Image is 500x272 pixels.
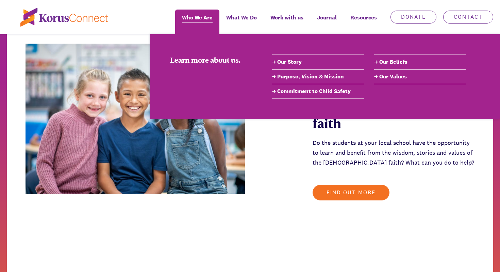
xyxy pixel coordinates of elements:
[270,13,303,22] span: Work with us
[313,185,389,200] button: Find out more
[344,10,384,34] div: Resources
[272,58,364,66] a: Our Story
[170,55,252,65] div: Learn more about us.
[272,87,364,95] a: Commitment to Child Safety
[390,11,436,24] a: Donate
[264,10,310,34] a: Work with us
[313,190,389,195] a: Find out more
[175,10,219,34] a: Who We Are
[443,11,493,24] a: Contact
[182,13,213,22] span: Who We Are
[374,73,466,81] a: Our Values
[313,138,474,167] div: Do the students at your local school have the opportunity to learn and benefit from the wisdom, s...
[272,73,364,81] a: Purpose, Vision & Mission
[26,44,245,194] img: three children smiling
[226,13,257,22] span: What We Do
[20,8,108,27] img: korus-connect%2Fc5177985-88d5-491d-9cd7-4a1febad1357_logo.svg
[374,58,466,66] a: Our Beliefs
[310,10,344,34] a: Journal
[219,10,264,34] a: What We Do
[317,13,337,22] span: Journal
